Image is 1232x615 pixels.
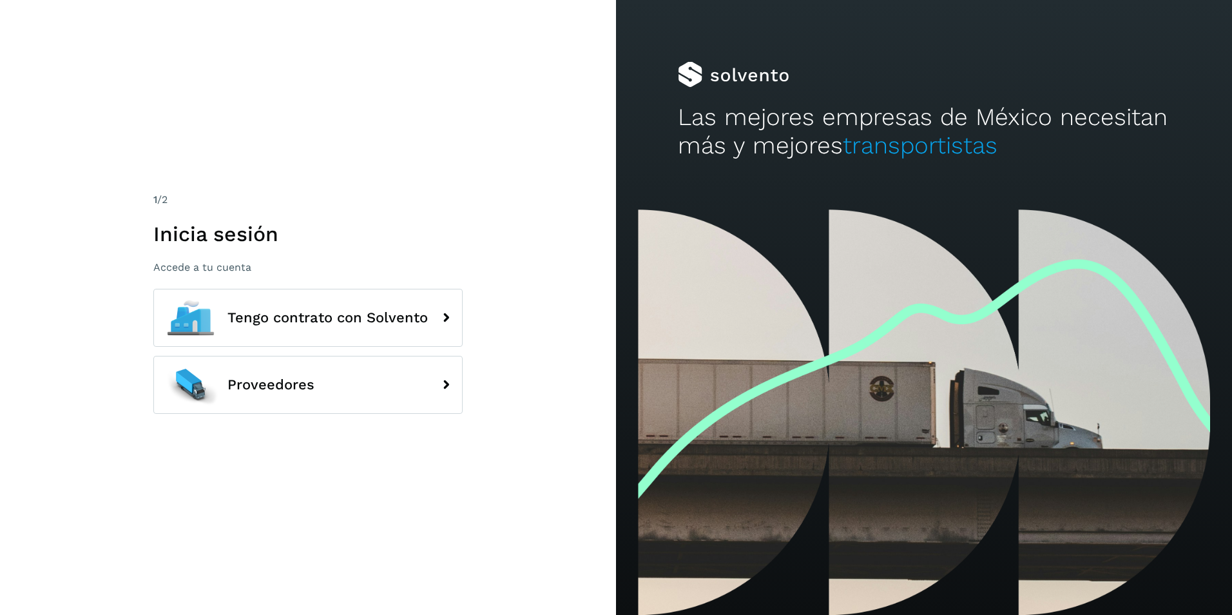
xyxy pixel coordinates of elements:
span: 1 [153,193,157,206]
button: Tengo contrato con Solvento [153,289,463,347]
button: Proveedores [153,356,463,414]
div: /2 [153,192,463,208]
h1: Inicia sesión [153,222,463,246]
span: Proveedores [227,377,314,393]
p: Accede a tu cuenta [153,261,463,273]
span: transportistas [843,132,997,159]
h2: Las mejores empresas de México necesitan más y mejores [678,103,1171,161]
span: Tengo contrato con Solvento [227,310,428,326]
